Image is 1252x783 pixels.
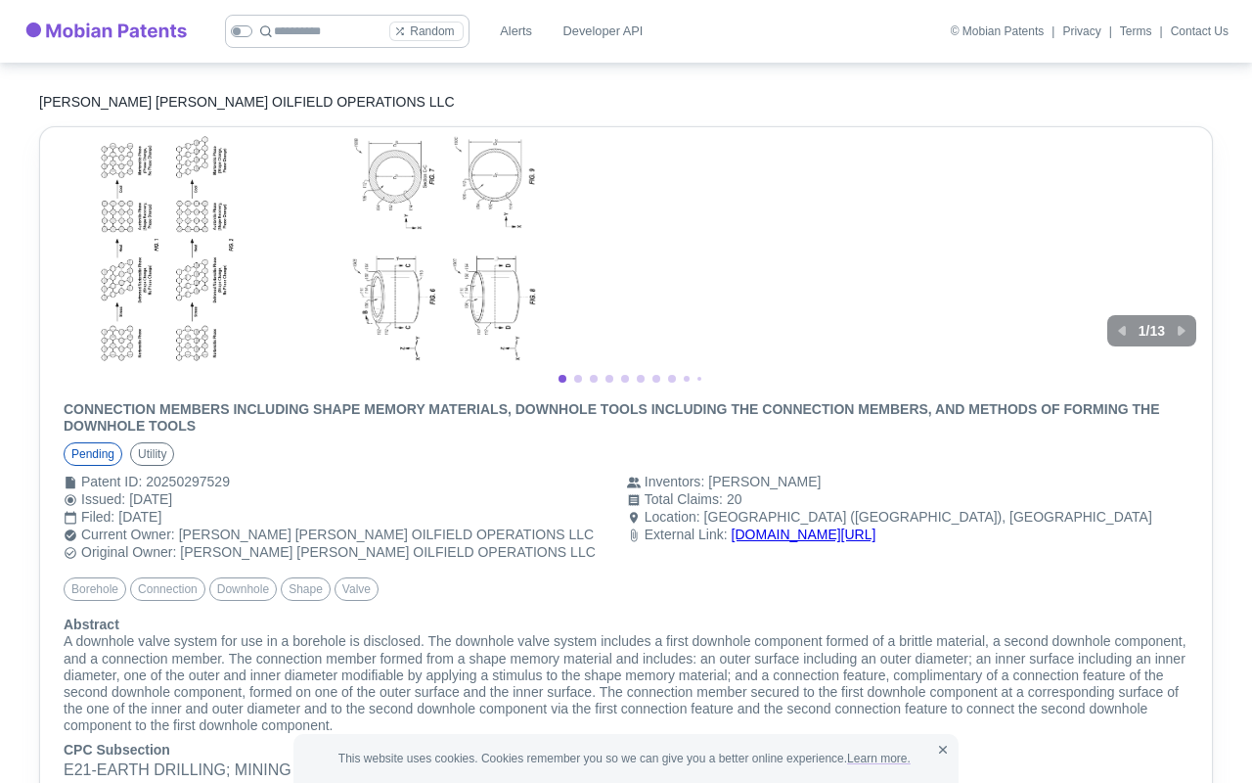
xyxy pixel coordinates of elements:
[64,577,126,601] div: borehole
[1120,25,1152,37] a: Terms
[704,509,1152,526] div: [GEOGRAPHIC_DATA] ([GEOGRAPHIC_DATA]), [GEOGRAPHIC_DATA]
[1139,323,1165,340] h6: 1 / 13
[81,474,142,491] div: Patent ID :
[100,135,235,362] img: US20250297529A1-20250925-D00001.png
[65,580,125,598] span: borehole
[146,474,596,490] div: 20250297529
[847,752,911,765] a: Learn more.
[81,509,114,527] div: Filed :
[39,78,455,126] a: [PERSON_NAME] [PERSON_NAME] OILFIELD OPERATIONS LLC
[209,577,277,601] div: downhole
[180,544,596,560] a: [PERSON_NAME] [PERSON_NAME] OILFIELD OPERATIONS LLC
[81,491,125,509] div: Issued :
[81,544,176,562] div: Original Owner :
[338,750,914,767] span: This website uses cookies. Cookies remember you so we can give you a better online experience.
[64,401,1188,435] h6: CONNECTION MEMBERS INCLUDING SHAPE MEMORY MATERIALS, DOWNHOLE TOOLS INCLUDING THE CONNECTION MEMB...
[1062,25,1100,37] a: Privacy
[281,577,331,601] div: shape
[179,527,595,542] a: [PERSON_NAME] [PERSON_NAME] OILFIELD OPERATIONS LLC
[351,135,537,362] img: US20250297529A1-20250925-D00003.png
[118,509,596,526] div: [DATE]
[64,633,1188,734] p: A downhole valve system for use in a borehole is disclosed. The downhole valve system includes a ...
[210,580,276,598] span: downhole
[708,474,821,489] a: [PERSON_NAME]
[389,22,463,41] button: Random
[335,580,378,598] span: valve
[951,25,1045,37] div: © Mobian Patents
[130,577,205,601] div: connection
[1109,23,1112,40] div: |
[645,509,700,527] div: Location :
[64,759,1188,782] p: E21 - EARTH DRILLING; MINING
[129,491,596,508] div: [DATE]
[81,527,175,544] div: Current Owner :
[645,474,704,491] div: Inventors :
[556,14,651,49] a: Developer API
[645,527,728,544] div: External Link :
[64,742,1188,759] h6: CPC Subsection
[732,527,876,542] a: [DOMAIN_NAME][URL]
[1160,23,1163,40] div: |
[131,580,204,598] span: connection
[64,617,1188,633] h6: Abstract
[1051,23,1054,40] div: |
[282,580,330,598] span: shape
[1171,25,1229,37] a: Contact Us
[335,577,379,601] div: valve
[485,14,548,49] a: Alerts
[727,491,1152,508] div: 20
[645,491,723,509] div: Total Claims :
